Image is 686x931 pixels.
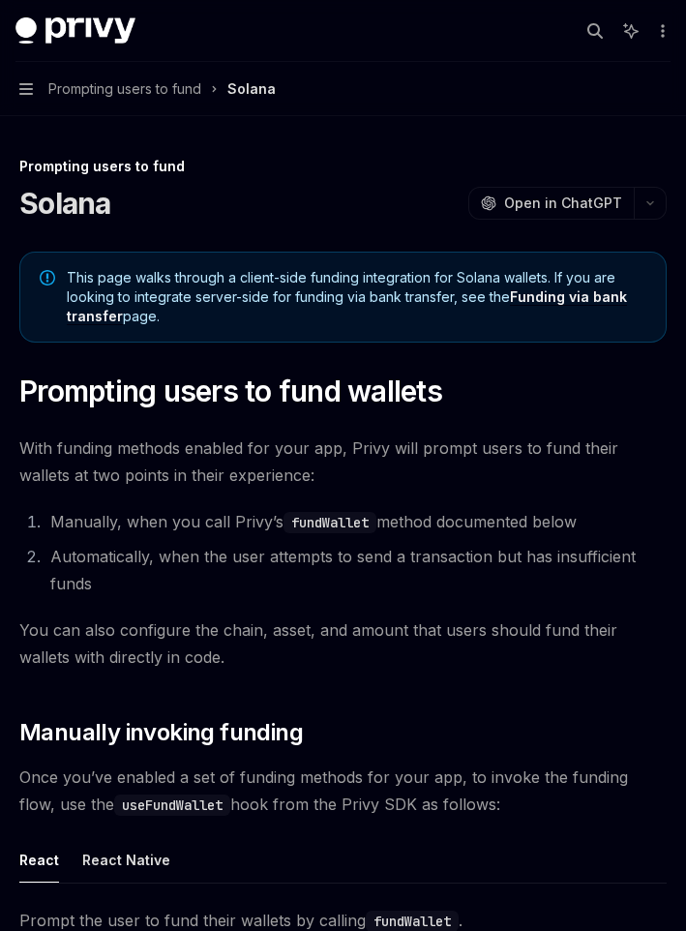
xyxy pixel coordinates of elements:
div: Solana [227,77,276,101]
code: useFundWallet [114,795,230,816]
button: React [19,837,59,883]
span: This page walks through a client-side funding integration for Solana wallets. If you are looking ... [67,268,646,326]
svg: Note [40,270,55,285]
button: React Native [82,837,170,883]
li: Automatically, when the user attempts to send a transaction but has insufficient funds [45,543,667,597]
span: Manually invoking funding [19,717,303,748]
button: Open in ChatGPT [468,187,634,220]
h1: Solana [19,186,111,221]
span: You can also configure the chain, asset, and amount that users should fund their wallets with dir... [19,616,667,671]
span: Prompting users to fund wallets [19,374,442,408]
div: Prompting users to fund [19,157,667,176]
li: Manually, when you call Privy’s method documented below [45,508,667,535]
code: fundWallet [283,512,376,533]
span: With funding methods enabled for your app, Privy will prompt users to fund their wallets at two p... [19,435,667,489]
span: Once you’ve enabled a set of funding methods for your app, to invoke the funding flow, use the ho... [19,764,667,818]
button: More actions [651,17,671,45]
span: Prompting users to fund [48,77,201,101]
span: Open in ChatGPT [504,194,622,213]
img: dark logo [15,17,135,45]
